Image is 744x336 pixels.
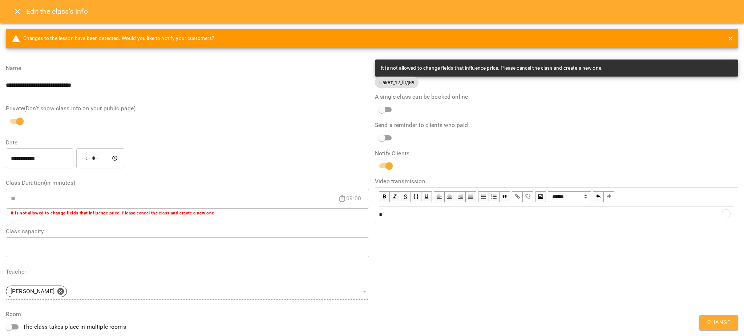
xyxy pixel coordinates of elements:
span: Changes to the lesson have been detected. Would you like to notify your customers? [12,34,215,43]
button: UL [478,191,489,202]
div: To enrich screen reader interactions, please activate Accessibility in Grammarly extension settings [376,207,737,222]
button: Remove Link [523,191,533,202]
div: [PERSON_NAME] [6,286,67,297]
button: close [726,34,735,43]
label: Room [6,311,369,317]
label: Name [6,65,369,71]
label: Teacher [6,269,369,275]
button: Blockquote [500,191,510,202]
label: A single class can be booked online [375,94,738,100]
button: Redo [604,191,614,202]
button: Align Justify [466,191,476,202]
span: Change [707,318,730,327]
label: Notify Clients [375,151,738,156]
button: Undo [593,191,604,202]
label: Date [6,140,369,146]
button: Align Right [455,191,466,202]
p: [PERSON_NAME] [11,287,54,296]
button: Bold [379,191,390,202]
label: Class capacity [6,229,369,234]
span: Normal [548,191,591,202]
button: Italic [390,191,400,202]
button: Align Center [445,191,455,202]
button: Underline [421,191,432,202]
button: Align Left [434,191,445,202]
button: Strikethrough [400,191,411,202]
label: Class Duration(in minutes) [6,180,369,186]
span: The class takes place in multiple rooms [23,323,126,331]
button: Change [699,315,738,330]
label: Send a reminder to clients who paid [375,122,738,128]
button: Monospace [411,191,421,202]
button: Close [9,3,26,20]
div: [PERSON_NAME] [6,283,369,300]
h6: Edit the class's Info [26,6,88,17]
b: It is not allowed to change fields that influence price. Please cancel the class and create a new... [11,210,215,216]
button: Link [512,191,523,202]
button: OL [489,191,500,202]
label: Private(Don't show class info on your public page) [6,106,369,111]
span: Пакет_12_індив [375,79,418,86]
button: Image [535,191,546,202]
div: It is not allowed to change fields that influence price. Please cancel the class and create a new... [381,62,603,75]
label: Video transmission [375,179,738,184]
select: Block type [548,191,591,202]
